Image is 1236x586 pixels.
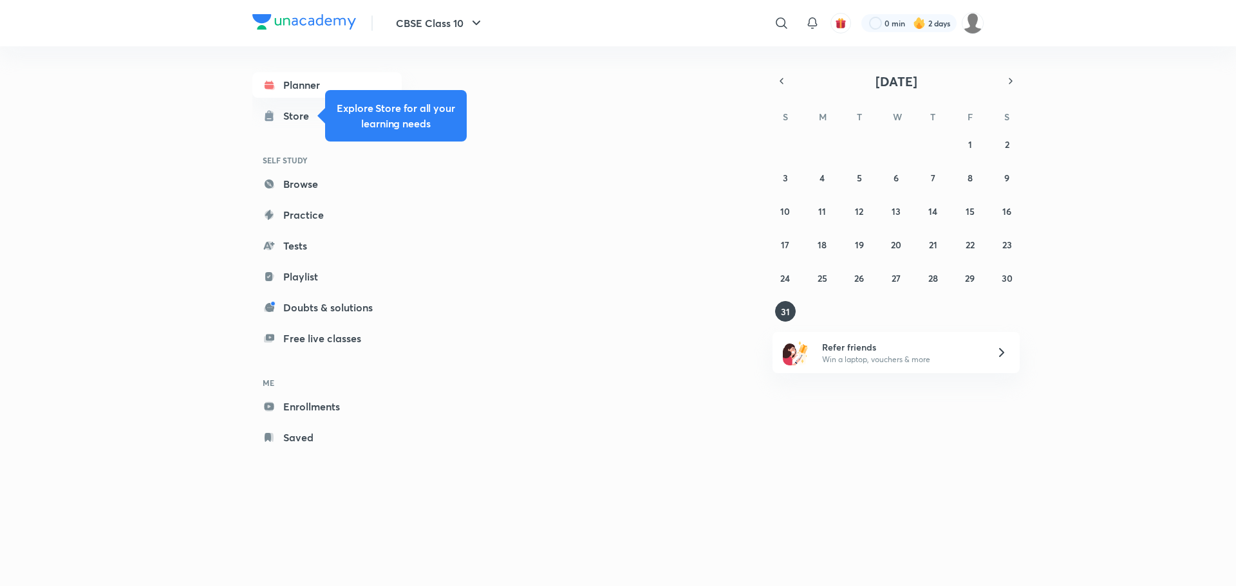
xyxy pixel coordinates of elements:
[781,239,789,251] abbr: August 17, 2025
[252,149,402,171] h6: SELF STUDY
[252,171,402,197] a: Browse
[780,205,790,217] abbr: August 10, 2025
[1005,138,1009,151] abbr: August 2, 2025
[849,167,870,188] button: August 5, 2025
[960,234,980,255] button: August 22, 2025
[1002,272,1013,284] abbr: August 30, 2025
[928,205,937,217] abbr: August 14, 2025
[922,234,943,255] button: August 21, 2025
[1002,205,1011,217] abbr: August 16, 2025
[892,272,901,284] abbr: August 27, 2025
[960,201,980,221] button: August 15, 2025
[886,268,906,288] button: August 27, 2025
[252,295,402,320] a: Doubts & solutions
[775,201,796,221] button: August 10, 2025
[1004,111,1009,123] abbr: Saturday
[252,264,402,289] a: Playlist
[775,234,796,255] button: August 17, 2025
[962,12,984,34] img: Vivek Patil
[819,111,827,123] abbr: Monday
[830,13,851,33] button: avatar
[780,272,790,284] abbr: August 24, 2025
[252,372,402,394] h6: ME
[966,239,975,251] abbr: August 22, 2025
[886,167,906,188] button: August 6, 2025
[931,172,935,184] abbr: August 7, 2025
[849,234,870,255] button: August 19, 2025
[791,72,1002,90] button: [DATE]
[783,340,809,365] img: referral
[812,167,832,188] button: August 4, 2025
[886,201,906,221] button: August 13, 2025
[930,111,935,123] abbr: Thursday
[922,167,943,188] button: August 7, 2025
[818,205,826,217] abbr: August 11, 2025
[997,201,1017,221] button: August 16, 2025
[913,17,926,30] img: streak
[822,354,980,365] p: Win a laptop, vouchers & more
[783,111,788,123] abbr: Sunday
[928,272,938,284] abbr: August 28, 2025
[818,239,827,251] abbr: August 18, 2025
[849,268,870,288] button: August 26, 2025
[857,111,862,123] abbr: Tuesday
[1004,172,1009,184] abbr: August 9, 2025
[819,172,825,184] abbr: August 4, 2025
[960,134,980,154] button: August 1, 2025
[822,340,980,354] h6: Refer friends
[855,205,863,217] abbr: August 12, 2025
[783,172,788,184] abbr: August 3, 2025
[252,14,356,33] a: Company Logo
[252,202,402,228] a: Practice
[812,201,832,221] button: August 11, 2025
[968,172,973,184] abbr: August 8, 2025
[960,167,980,188] button: August 8, 2025
[968,138,972,151] abbr: August 1, 2025
[388,10,492,36] button: CBSE Class 10
[876,73,917,90] span: [DATE]
[835,17,847,29] img: avatar
[1002,239,1012,251] abbr: August 23, 2025
[283,108,317,124] div: Store
[997,167,1017,188] button: August 9, 2025
[775,167,796,188] button: August 3, 2025
[855,239,864,251] abbr: August 19, 2025
[252,103,402,129] a: Store
[965,272,975,284] abbr: August 29, 2025
[252,72,402,98] a: Planner
[886,234,906,255] button: August 20, 2025
[922,268,943,288] button: August 28, 2025
[960,268,980,288] button: August 29, 2025
[812,268,832,288] button: August 25, 2025
[775,301,796,322] button: August 31, 2025
[922,201,943,221] button: August 14, 2025
[252,394,402,419] a: Enrollments
[929,239,937,251] abbr: August 21, 2025
[997,134,1017,154] button: August 2, 2025
[818,272,827,284] abbr: August 25, 2025
[966,205,975,217] abbr: August 15, 2025
[252,425,402,450] a: Saved
[849,201,870,221] button: August 12, 2025
[775,268,796,288] button: August 24, 2025
[252,14,356,30] img: Company Logo
[252,325,402,351] a: Free live classes
[997,234,1017,255] button: August 23, 2025
[854,272,864,284] abbr: August 26, 2025
[335,100,456,131] h5: Explore Store for all your learning needs
[892,205,901,217] abbr: August 13, 2025
[857,172,862,184] abbr: August 5, 2025
[891,239,901,251] abbr: August 20, 2025
[812,234,832,255] button: August 18, 2025
[252,233,402,259] a: Tests
[893,111,902,123] abbr: Wednesday
[781,306,790,318] abbr: August 31, 2025
[894,172,899,184] abbr: August 6, 2025
[997,268,1017,288] button: August 30, 2025
[968,111,973,123] abbr: Friday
